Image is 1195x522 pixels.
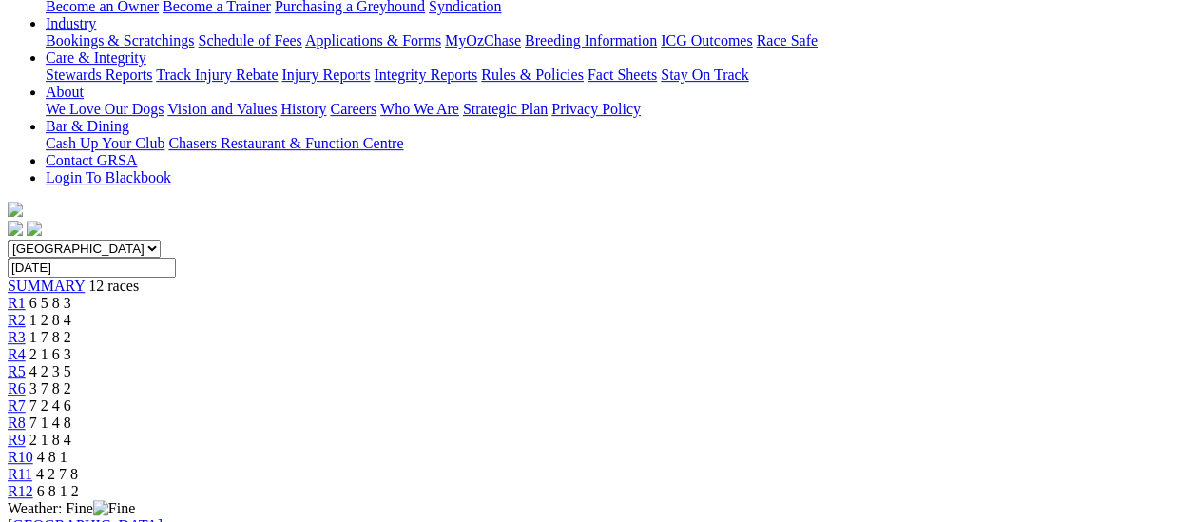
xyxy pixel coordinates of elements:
[8,397,26,414] a: R7
[525,32,657,48] a: Breeding Information
[8,221,23,236] img: facebook.svg
[8,449,33,465] a: R10
[46,135,1187,152] div: Bar & Dining
[8,380,26,396] a: R6
[661,32,752,48] a: ICG Outcomes
[8,258,176,278] input: Select date
[8,483,33,499] a: R12
[8,363,26,379] a: R5
[29,363,71,379] span: 4 2 3 5
[88,278,139,294] span: 12 races
[8,466,32,482] a: R11
[29,329,71,345] span: 1 7 8 2
[8,500,135,516] span: Weather: Fine
[36,466,78,482] span: 4 2 7 8
[46,67,1187,84] div: Care & Integrity
[46,152,137,168] a: Contact GRSA
[198,32,301,48] a: Schedule of Fees
[46,169,171,185] a: Login To Blackbook
[481,67,584,83] a: Rules & Policies
[29,415,71,431] span: 7 1 4 8
[756,32,817,48] a: Race Safe
[29,312,71,328] span: 1 2 8 4
[445,32,521,48] a: MyOzChase
[8,329,26,345] a: R3
[46,101,164,117] a: We Love Our Dogs
[551,101,641,117] a: Privacy Policy
[27,221,42,236] img: twitter.svg
[305,32,441,48] a: Applications & Forms
[8,415,26,431] a: R8
[46,118,129,134] a: Bar & Dining
[37,449,67,465] span: 4 8 1
[8,278,85,294] a: SUMMARY
[46,15,96,31] a: Industry
[8,295,26,311] a: R1
[29,432,71,448] span: 2 1 8 4
[46,101,1187,118] div: About
[29,397,71,414] span: 7 2 4 6
[374,67,477,83] a: Integrity Reports
[156,67,278,83] a: Track Injury Rebate
[281,67,370,83] a: Injury Reports
[463,101,548,117] a: Strategic Plan
[46,32,1187,49] div: Industry
[46,49,146,66] a: Care & Integrity
[46,67,152,83] a: Stewards Reports
[29,295,71,311] span: 6 5 8 3
[8,312,26,328] a: R2
[280,101,326,117] a: History
[46,84,84,100] a: About
[8,346,26,362] a: R4
[167,101,277,117] a: Vision and Values
[29,380,71,396] span: 3 7 8 2
[46,32,194,48] a: Bookings & Scratchings
[330,101,376,117] a: Careers
[8,432,26,448] a: R9
[380,101,459,117] a: Who We Are
[661,67,748,83] a: Stay On Track
[37,483,79,499] span: 6 8 1 2
[29,346,71,362] span: 2 1 6 3
[588,67,657,83] a: Fact Sheets
[168,135,403,151] a: Chasers Restaurant & Function Centre
[8,202,23,217] img: logo-grsa-white.png
[93,500,135,517] img: Fine
[46,135,164,151] a: Cash Up Your Club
